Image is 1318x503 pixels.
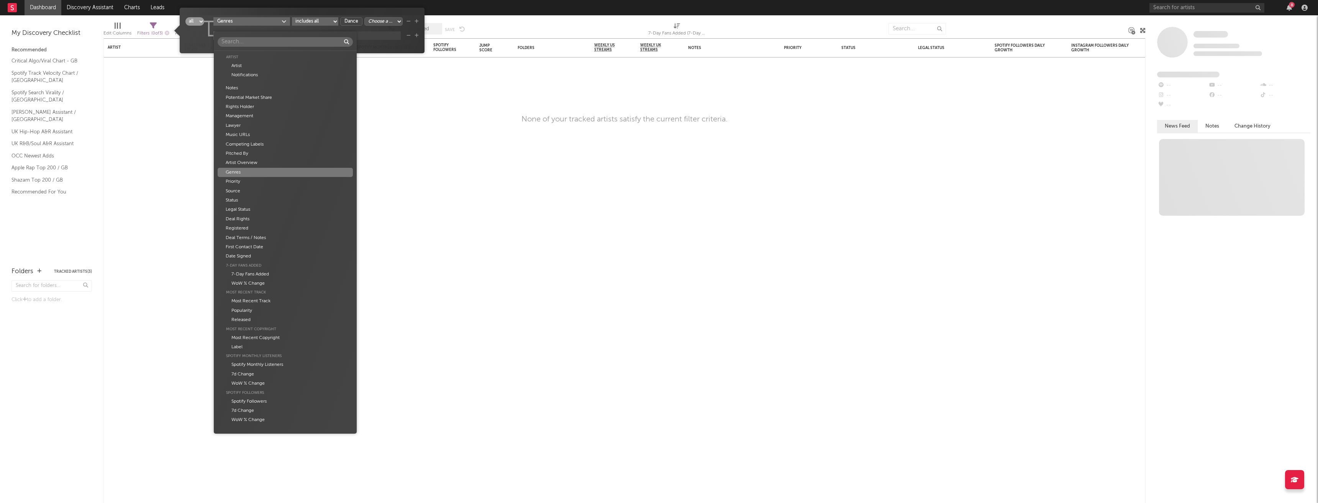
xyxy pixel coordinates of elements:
div: Management [218,111,353,121]
div: Deal Rights [218,215,353,224]
div: Date Signed [218,252,353,261]
div: Registered [218,224,353,233]
div: Music URLs [218,130,353,139]
div: Competing Labels [218,140,353,149]
div: Spotify Monthly Listeners [218,360,353,369]
div: WoW % Change [218,279,353,288]
div: Most Recent Copyright [218,325,353,333]
div: Potential Market Share [218,93,353,102]
div: Artist Overview [218,158,353,167]
div: 7-Day Fans Added [218,270,353,279]
div: Legal Status [218,205,353,214]
div: WoW % Change [218,415,353,424]
div: WoW % Change [218,379,353,388]
div: Lawyer [218,121,353,130]
div: 7-Day Fans Added [218,261,353,270]
input: Search... [218,37,353,47]
div: 7d Change [218,406,353,415]
div: Genres [218,168,353,177]
div: First Contact Date [218,242,353,252]
div: Spotify Monthly Listeners [218,352,353,360]
div: Artist [218,61,353,70]
div: Spotify Followers [218,388,353,397]
div: 7d Change [218,370,353,379]
div: Status [218,196,353,205]
div: Pitched By [218,149,353,158]
div: Priority [218,177,353,186]
div: Label [218,342,353,352]
div: Most Recent Track [218,288,353,297]
div: Spotify Followers Daily Growth [218,429,353,438]
div: Source [218,187,353,196]
div: Released [218,315,353,324]
div: Spotify Followers [218,397,353,406]
div: Rights Holder [218,102,353,111]
div: Notifications [218,70,353,80]
div: Deal Terms / Notes [218,233,353,242]
div: Most Recent Track [218,297,353,306]
div: Most Recent Copyright [218,333,353,342]
div: Artist [218,53,353,61]
div: Popularity [218,306,353,315]
div: Notes [218,84,353,93]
